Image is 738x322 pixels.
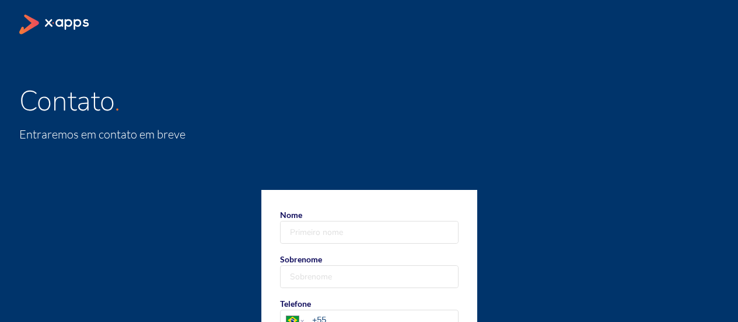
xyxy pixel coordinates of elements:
[19,82,114,120] span: Contato
[19,127,186,141] span: Entraremos em contato em breve
[281,266,458,288] input: Sobrenome
[281,221,458,243] input: Nome
[280,209,459,244] label: Nome
[280,253,459,288] label: Sobrenome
